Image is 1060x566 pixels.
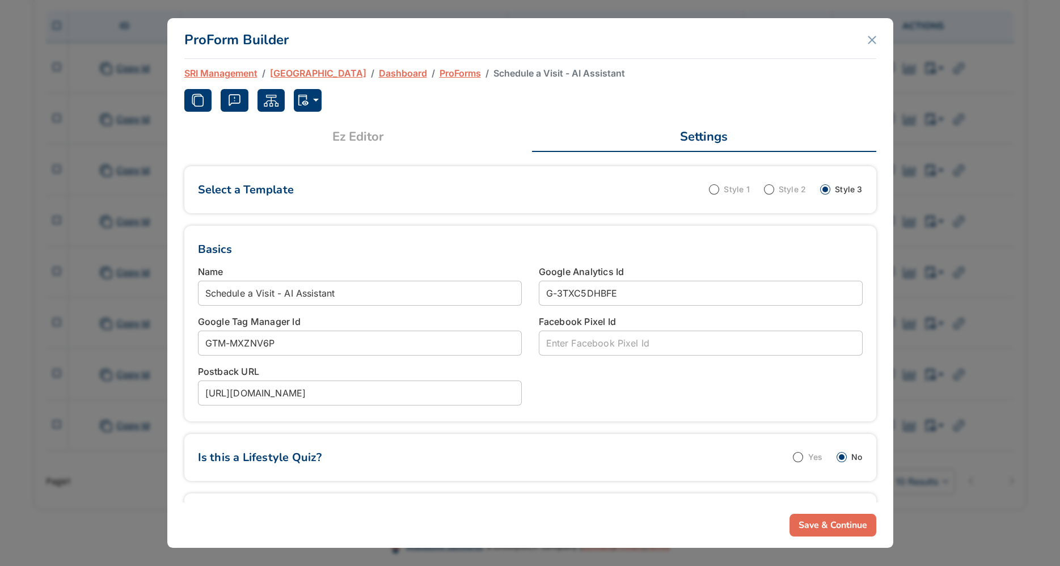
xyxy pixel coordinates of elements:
h2: Is this a Lifestyle Quiz? [198,447,322,467]
nav: breadcrumb [184,66,876,80]
div: Style 3 [820,183,862,197]
button: Save & Continue [789,514,876,537]
div: Style 3 [835,183,862,197]
div: Yes [793,450,822,464]
input: Enter Postback URL [198,381,522,406]
label: Name [198,265,223,278]
a: Dashboard [379,66,427,80]
span: Ez Editor [193,128,523,146]
input: Enter Google Analytics Id [539,281,863,306]
h2: Basics [198,239,232,259]
label: Google Analytics Id [539,265,624,278]
button: Remap [257,89,285,112]
input: Enter Google Tag Manager Id [198,331,522,356]
h5: ProForm Builder [184,29,289,50]
span: [GEOGRAPHIC_DATA] [270,66,366,80]
div: Style 2 [779,183,806,197]
div: Style 1 [724,183,749,197]
label: Postback URL [198,365,259,378]
label: Google Tag Manager Id [198,315,301,328]
input: Enter Facebook Pixel Id [539,331,863,356]
button: View Responses [221,89,248,112]
div: No [837,450,862,464]
button: Close [868,36,876,44]
span: Schedule a Visit - AI Assistant [493,66,625,80]
h2: Select a Template [198,180,294,200]
input: Enter ProForm Name [198,281,522,306]
div: Style 2 [764,183,806,197]
div: Style 1 [709,183,749,197]
div: Yes [808,450,822,464]
a: ProForms [440,66,481,80]
a: Settings [532,123,876,152]
a: SRI Management [184,66,257,80]
div: No [851,450,862,464]
button: Duplicate [184,89,212,112]
label: Facebook Pixel Id [539,315,616,328]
